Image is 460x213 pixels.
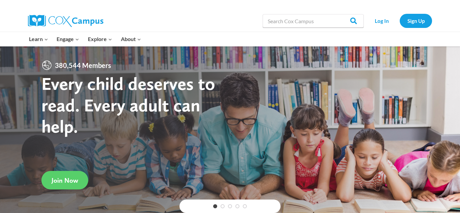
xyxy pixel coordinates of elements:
[25,32,145,46] nav: Primary Navigation
[263,14,364,28] input: Search Cox Campus
[88,35,112,43] span: Explore
[28,15,103,27] img: Cox Campus
[367,14,396,28] a: Log In
[235,204,239,208] a: 4
[57,35,79,43] span: Engage
[41,73,215,137] strong: Every child deserves to read. Every adult can help.
[41,171,88,189] a: Join Now
[52,176,78,184] span: Join Now
[221,204,225,208] a: 2
[52,60,114,71] span: 380,544 Members
[243,204,247,208] a: 5
[29,35,48,43] span: Learn
[367,14,432,28] nav: Secondary Navigation
[121,35,141,43] span: About
[228,204,232,208] a: 3
[213,204,217,208] a: 1
[400,14,432,28] a: Sign Up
